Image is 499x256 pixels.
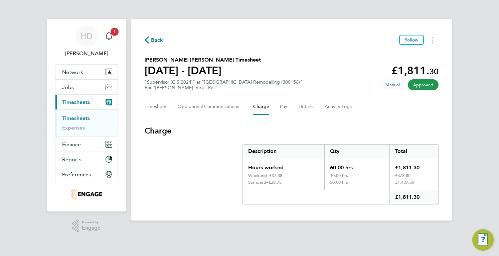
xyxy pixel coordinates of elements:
a: 1 [102,25,116,47]
div: £28.75 [269,180,319,185]
button: Engage Resource Center [472,229,494,251]
h2: [PERSON_NAME] [PERSON_NAME] Timesheet [145,56,261,64]
button: Preferences [55,167,118,182]
div: £373.80 [389,173,438,180]
a: Go to home page [55,189,118,199]
button: Timesheets [55,95,118,109]
span: Engage [82,225,101,231]
button: Operational Communications [178,99,242,115]
button: Activity Logs [325,99,353,115]
span: Back [151,36,163,44]
a: Powered byEngage [72,220,101,232]
span: This timesheet was manually created. [380,79,405,90]
span: 1 [111,28,119,36]
button: Network [55,65,118,79]
button: Timesheet [145,99,167,115]
app-decimal: £1,811. [391,64,439,77]
h1: [DATE] - [DATE] [145,64,261,77]
button: Finance [55,137,118,152]
button: Timesheets Menu [427,35,439,45]
div: Total [389,145,438,158]
span: This timesheet has been approved. [408,79,439,90]
span: Timesheets [62,99,90,105]
div: Weekend [248,173,269,178]
button: Back [145,36,163,44]
span: 30 [429,67,439,76]
div: Standard [248,180,269,185]
div: For "[PERSON_NAME] Infra - Rail" [145,85,302,91]
h3: Charge [145,125,439,136]
div: £37.38 [269,173,319,178]
section: Charge [145,125,439,204]
a: Expenses [62,124,85,131]
div: Description [243,145,324,158]
div: "Supervisor (CIS 2024)" at "[GEOGRAPHIC_DATA] Remodelling (300156)" [145,79,302,91]
span: Holly Dunnage [55,50,118,58]
div: 10.00 hrs [324,173,389,180]
button: Charge [253,99,269,115]
div: 60.00 hrs [324,158,389,173]
span: Jobs [62,84,74,90]
a: HD[PERSON_NAME] [55,25,118,58]
div: Timesheets [55,109,118,137]
button: Reports [55,152,118,167]
div: Qty [324,145,389,158]
button: Details [299,99,314,115]
div: Charge [242,144,439,204]
div: £1,811.30 [389,158,438,173]
span: – [267,173,269,178]
button: Pay [280,99,288,115]
nav: Main navigation [47,19,126,211]
span: Powered by [82,220,101,225]
span: Preferences [62,171,91,178]
span: Network [62,69,83,75]
div: Hours worked [243,158,324,173]
div: £1,437.50 [389,180,438,190]
div: £1,811.30 [389,190,438,204]
div: 50.00 hrs [324,180,389,190]
span: Follow [404,37,419,43]
button: Follow [399,35,424,45]
img: tribuildsolutions-logo-retina.png [71,189,102,199]
a: Timesheets [62,115,90,121]
span: – [266,179,269,185]
button: Jobs [55,80,118,94]
span: Reports [62,156,81,163]
span: Finance [62,141,81,148]
span: HD [80,32,93,40]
